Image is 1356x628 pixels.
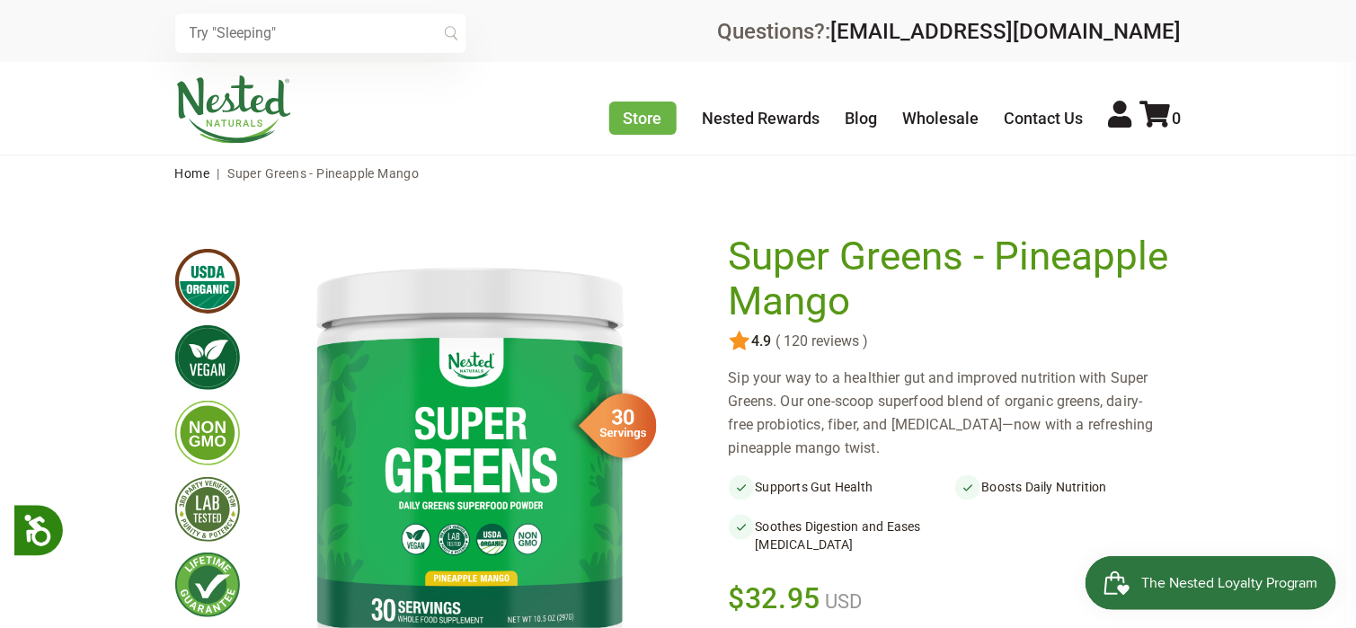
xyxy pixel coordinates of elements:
[175,75,292,144] img: Nested Naturals
[175,401,240,465] img: gmofree
[175,477,240,542] img: thirdpartytested
[729,331,750,352] img: star.svg
[1086,556,1338,610] iframe: Button to open loyalty program pop-up
[609,102,677,135] a: Store
[955,474,1182,500] li: Boosts Daily Nutrition
[846,109,878,128] a: Blog
[213,166,225,181] span: |
[729,579,821,618] span: $32.95
[729,474,955,500] li: Supports Gut Health
[703,109,820,128] a: Nested Rewards
[729,234,1173,323] h1: Super Greens - Pineapple Mango
[175,155,1182,191] nav: breadcrumbs
[227,166,419,181] span: Super Greens - Pineapple Mango
[175,325,240,390] img: vegan
[175,249,240,314] img: usdaorganic
[1140,109,1182,128] a: 0
[831,19,1182,44] a: [EMAIL_ADDRESS][DOMAIN_NAME]
[1005,109,1084,128] a: Contact Us
[175,166,210,181] a: Home
[750,333,772,349] span: 4.9
[718,21,1182,42] div: Questions?:
[175,553,240,617] img: lifetimeguarantee
[820,590,862,613] span: USD
[1173,109,1182,128] span: 0
[903,109,979,128] a: Wholesale
[567,387,657,464] img: sg-servings-30.png
[729,367,1182,460] div: Sip your way to a healthier gut and improved nutrition with Super Greens. Our one-scoop superfood...
[175,13,466,53] input: Try "Sleeping"
[729,514,955,557] li: Soothes Digestion and Eases [MEDICAL_DATA]
[772,333,869,349] span: ( 120 reviews )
